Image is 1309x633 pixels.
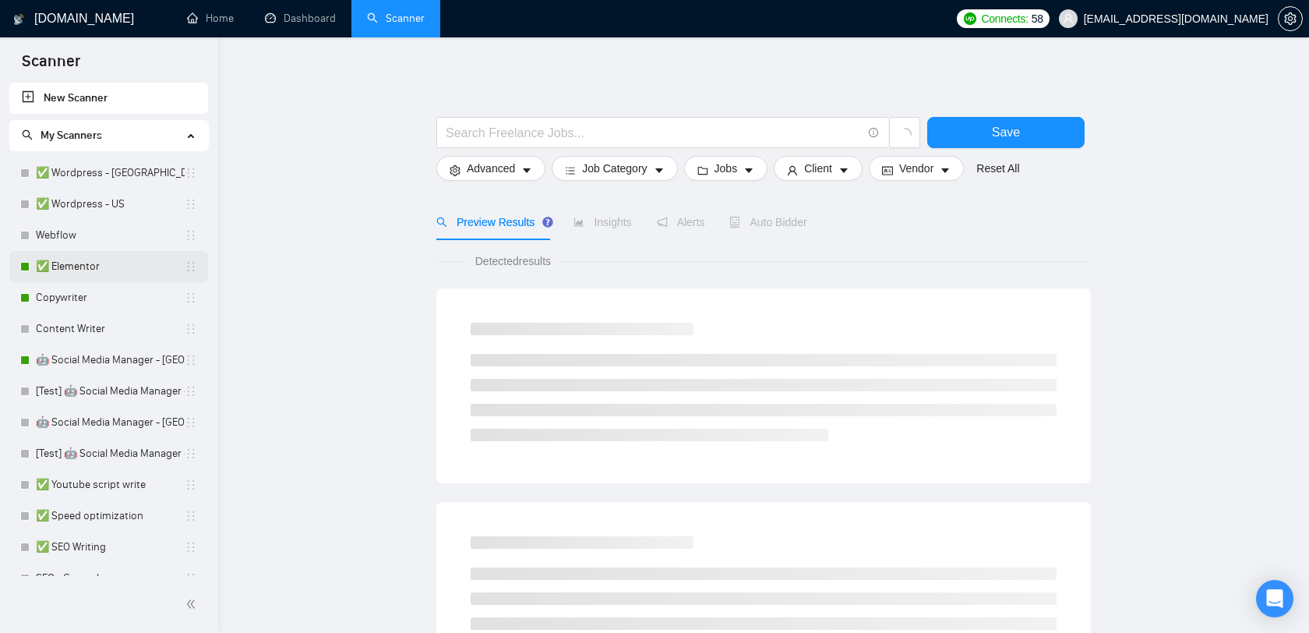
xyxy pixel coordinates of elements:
span: Job Category [582,160,647,177]
span: holder [185,416,197,429]
span: holder [185,541,197,553]
li: ✅ SEO Writing [9,532,208,563]
span: holder [185,292,197,304]
span: holder [185,447,197,460]
li: [Test] 🤖 Social Media Manager - Europe [9,376,208,407]
button: idcardVendorcaret-down [869,156,964,181]
span: bars [565,164,576,176]
span: double-left [185,596,201,612]
span: caret-down [743,164,754,176]
span: Scanner [9,50,93,83]
span: setting [450,164,460,176]
button: Save [927,117,1085,148]
span: Vendor [899,160,933,177]
span: loading [898,128,912,142]
button: folderJobscaret-down [684,156,768,181]
a: SEO - General [36,563,185,594]
span: holder [185,572,197,585]
img: upwork-logo.png [964,12,976,25]
li: 🤖 Social Media Manager - Europe [9,345,208,376]
span: holder [185,479,197,491]
li: New Scanner [9,83,208,114]
a: Content Writer [36,313,185,345]
li: SEO - General [9,563,208,594]
a: New Scanner [22,83,196,114]
span: idcard [882,164,893,176]
button: userClientcaret-down [774,156,863,181]
a: Webflow [36,220,185,251]
span: My Scanners [22,129,102,142]
button: setting [1278,6,1303,31]
span: info-circle [869,128,879,138]
span: folder [697,164,708,176]
a: [Test] 🤖 Social Media Manager - [GEOGRAPHIC_DATA] [36,376,185,407]
a: searchScanner [367,12,425,25]
a: dashboardDashboard [265,12,336,25]
span: Jobs [714,160,738,177]
span: Alerts [657,216,705,228]
input: Search Freelance Jobs... [446,123,862,143]
span: Detected results [464,253,562,270]
span: caret-down [521,164,532,176]
span: holder [185,198,197,210]
a: setting [1278,12,1303,25]
span: 58 [1032,10,1043,27]
span: area-chart [573,217,584,228]
span: robot [729,217,740,228]
span: My Scanners [41,129,102,142]
a: ✅ SEO Writing [36,532,185,563]
span: Insights [573,216,631,228]
span: Advanced [467,160,515,177]
span: holder [185,229,197,242]
span: caret-down [940,164,951,176]
a: ✅ Wordpress - [GEOGRAPHIC_DATA] [36,157,185,189]
li: ✅ Youtube script write [9,469,208,500]
span: holder [185,510,197,522]
a: ✅ Elementor [36,251,185,282]
li: ✅ Wordpress - Europe [9,157,208,189]
li: ✅ Elementor [9,251,208,282]
span: holder [185,323,197,335]
li: ✅ Wordpress - US [9,189,208,220]
li: 🤖 Social Media Manager - America [9,407,208,438]
li: Webflow [9,220,208,251]
a: Reset All [976,160,1019,177]
div: Tooltip anchor [541,215,555,229]
a: [Test] 🤖 Social Media Manager - [GEOGRAPHIC_DATA] [36,438,185,469]
a: Copywriter [36,282,185,313]
img: logo [13,7,24,32]
li: Copywriter [9,282,208,313]
span: Auto Bidder [729,216,806,228]
span: Save [992,122,1020,142]
span: search [436,217,447,228]
button: barsJob Categorycaret-down [552,156,677,181]
a: 🤖 Social Media Manager - [GEOGRAPHIC_DATA] [36,345,185,376]
span: holder [185,260,197,273]
a: ✅ Speed optimization [36,500,185,532]
span: Connects: [981,10,1028,27]
span: caret-down [838,164,849,176]
span: notification [657,217,668,228]
span: holder [185,354,197,366]
span: caret-down [654,164,665,176]
span: user [1063,13,1074,24]
a: 🤖 Social Media Manager - [GEOGRAPHIC_DATA] [36,407,185,438]
span: setting [1279,12,1302,25]
a: homeHome [187,12,234,25]
li: Content Writer [9,313,208,345]
a: ✅ Youtube script write [36,469,185,500]
div: Open Intercom Messenger [1256,580,1293,617]
span: Preview Results [436,216,549,228]
span: holder [185,167,197,179]
span: holder [185,385,197,398]
span: search [22,129,33,140]
li: [Test] 🤖 Social Media Manager - America [9,438,208,469]
button: settingAdvancedcaret-down [436,156,545,181]
a: ✅ Wordpress - US [36,189,185,220]
span: Client [804,160,832,177]
span: user [787,164,798,176]
li: ✅ Speed optimization [9,500,208,532]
